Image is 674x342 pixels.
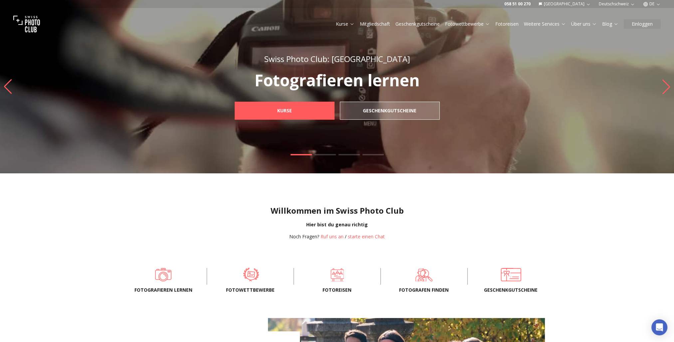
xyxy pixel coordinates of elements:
b: Kurse [277,107,292,114]
a: Geschenkgutscheine [395,21,440,27]
button: Einloggen [624,19,661,29]
a: Kurse [336,21,354,27]
h1: Willkommen im Swiss Photo Club [5,205,669,216]
a: 058 51 00 270 [504,1,531,7]
a: Weitere Services [524,21,566,27]
a: Fotoreisen [305,268,370,281]
p: Fotografieren lernen [220,72,454,88]
div: Hier bist du genau richtig [5,221,669,228]
button: Mitgliedschaft [357,19,393,29]
span: Fotoreisen [305,287,370,293]
a: Kurse [235,102,335,120]
span: Fotografieren lernen [131,287,196,293]
a: Fotografen finden [391,268,457,281]
button: Kurse [333,19,357,29]
a: Geschenkgutscheine [478,268,544,281]
button: Blog [599,19,621,29]
span: Noch Fragen? [289,233,319,240]
a: Blog [602,21,618,27]
b: Geschenkgutscheine [363,107,416,114]
button: Geschenkgutscheine [393,19,442,29]
a: Über uns [571,21,597,27]
span: Fotowettbewerbe [218,287,283,293]
button: Fotoreisen [493,19,521,29]
div: / [289,233,385,240]
a: Fotografieren lernen [131,268,196,281]
a: Mitgliedschaft [360,21,390,27]
div: Open Intercom Messenger [651,319,667,335]
button: Weitere Services [521,19,568,29]
a: Fotoreisen [495,21,519,27]
a: Fotowettbewerbe [445,21,490,27]
span: Fotografen finden [391,287,457,293]
a: Ruf uns an [321,233,343,240]
a: Geschenkgutscheine [340,102,440,120]
span: Swiss Photo Club: [GEOGRAPHIC_DATA] [264,53,410,64]
button: starte einen Chat [348,233,385,240]
img: Swiss photo club [13,11,40,37]
button: Über uns [568,19,599,29]
span: Geschenkgutscheine [478,287,544,293]
a: Fotowettbewerbe [218,268,283,281]
button: Fotowettbewerbe [442,19,493,29]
